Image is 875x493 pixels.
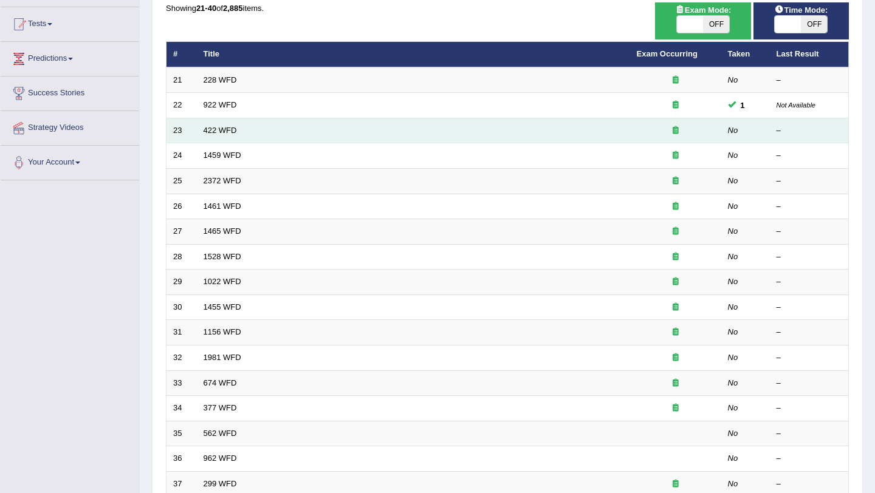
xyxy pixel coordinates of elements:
[728,176,738,185] em: No
[204,226,241,236] a: 1465 WFD
[728,353,738,362] em: No
[728,226,738,236] em: No
[670,4,736,16] span: Exam Mode:
[721,42,770,67] th: Taken
[166,446,197,472] td: 36
[769,4,832,16] span: Time Mode:
[770,42,849,67] th: Last Result
[777,352,842,364] div: –
[166,143,197,169] td: 24
[637,201,715,212] div: Exam occurring question
[204,75,237,84] a: 228 WFD
[1,76,139,107] a: Success Stories
[777,378,842,389] div: –
[777,478,842,490] div: –
[204,252,241,261] a: 1528 WFD
[223,4,243,13] b: 2,885
[777,201,842,212] div: –
[166,93,197,118] td: 22
[728,277,738,286] em: No
[777,251,842,263] div: –
[204,302,241,311] a: 1455 WFD
[204,353,241,362] a: 1981 WFD
[204,151,241,160] a: 1459 WFD
[777,302,842,313] div: –
[204,202,241,211] a: 1461 WFD
[728,479,738,488] em: No
[166,294,197,320] td: 30
[777,403,842,414] div: –
[197,42,630,67] th: Title
[728,202,738,211] em: No
[637,403,715,414] div: Exam occurring question
[166,2,849,14] div: Showing of items.
[166,169,197,194] td: 25
[777,75,842,86] div: –
[777,453,842,464] div: –
[166,118,197,143] td: 23
[166,219,197,245] td: 27
[728,403,738,412] em: No
[204,403,237,412] a: 377 WFD
[637,251,715,263] div: Exam occurring question
[637,352,715,364] div: Exam occurring question
[166,42,197,67] th: #
[1,7,139,38] a: Tests
[166,421,197,446] td: 35
[728,429,738,438] em: No
[204,479,237,488] a: 299 WFD
[204,454,237,463] a: 962 WFD
[204,176,241,185] a: 2372 WFD
[637,226,715,237] div: Exam occurring question
[166,370,197,396] td: 33
[637,327,715,338] div: Exam occurring question
[728,75,738,84] em: No
[777,226,842,237] div: –
[166,194,197,219] td: 26
[166,396,197,421] td: 34
[777,327,842,338] div: –
[637,302,715,313] div: Exam occurring question
[166,270,197,295] td: 29
[777,101,815,109] small: Not Available
[204,327,241,336] a: 1156 WFD
[777,175,842,187] div: –
[637,478,715,490] div: Exam occurring question
[637,378,715,389] div: Exam occurring question
[204,100,237,109] a: 922 WFD
[204,277,241,286] a: 1022 WFD
[166,320,197,345] td: 31
[728,126,738,135] em: No
[728,302,738,311] em: No
[637,75,715,86] div: Exam occurring question
[637,100,715,111] div: Exam occurring question
[801,16,827,33] span: OFF
[166,345,197,370] td: 32
[204,378,237,387] a: 674 WFD
[703,16,729,33] span: OFF
[196,4,216,13] b: 21-40
[728,327,738,336] em: No
[728,454,738,463] em: No
[637,49,698,58] a: Exam Occurring
[1,42,139,72] a: Predictions
[204,429,237,438] a: 562 WFD
[728,378,738,387] em: No
[777,150,842,161] div: –
[728,252,738,261] em: No
[637,175,715,187] div: Exam occurring question
[777,428,842,440] div: –
[1,146,139,176] a: Your Account
[637,150,715,161] div: Exam occurring question
[637,125,715,137] div: Exam occurring question
[655,2,750,39] div: Show exams occurring in exams
[166,244,197,270] td: 28
[166,67,197,93] td: 21
[777,276,842,288] div: –
[637,276,715,288] div: Exam occurring question
[1,111,139,141] a: Strategy Videos
[728,151,738,160] em: No
[736,99,750,112] span: You can still take this question
[204,126,237,135] a: 422 WFD
[777,125,842,137] div: –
